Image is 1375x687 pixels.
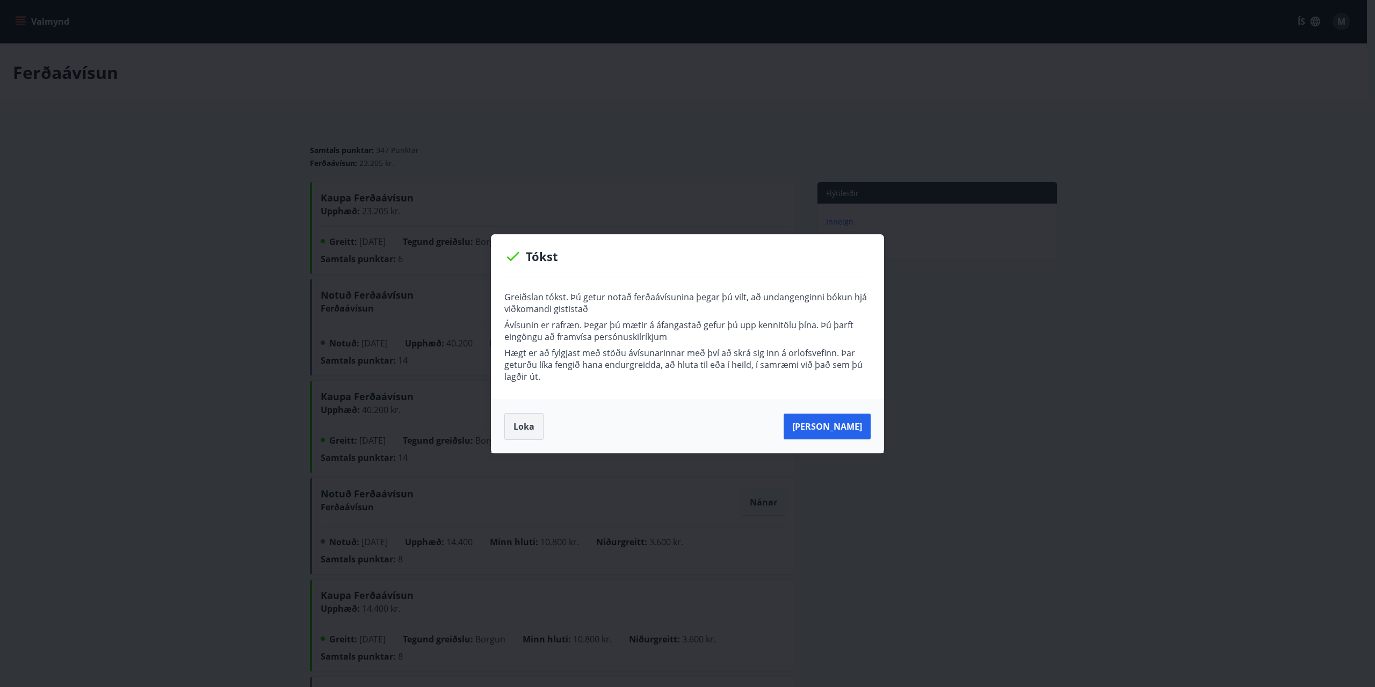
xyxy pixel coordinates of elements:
p: Tókst [504,248,871,265]
p: Greiðslan tókst. Þú getur notað ferðaávísunina þegar þú vilt, að undangenginni bókun hjá viðkoman... [504,291,871,315]
p: Hægt er að fylgjast með stöðu ávísunarinnar með því að skrá sig inn á orlofsvefinn. Þar geturðu l... [504,347,871,382]
button: Loka [504,413,544,440]
p: Ávísunin er rafræn. Þegar þú mætir á áfangastað gefur þú upp kennitölu þína. Þú þarft eingöngu að... [504,319,871,343]
button: [PERSON_NAME] [784,414,871,439]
